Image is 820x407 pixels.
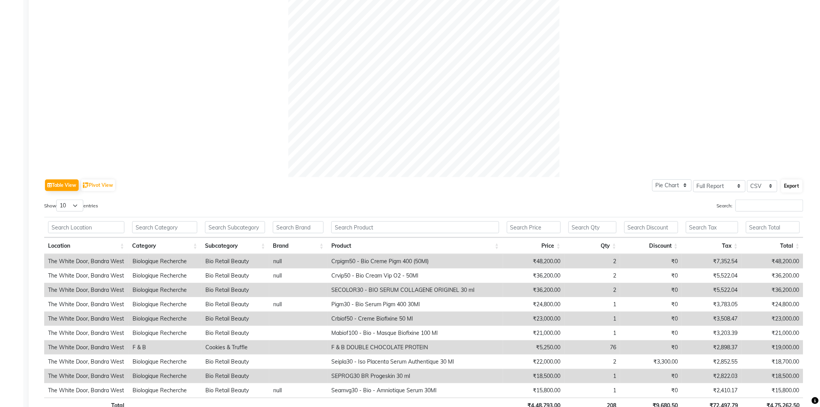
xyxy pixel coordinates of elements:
[128,238,201,254] th: Category: activate to sort column ascending
[742,355,803,369] td: ₹18,700.00
[781,179,803,193] button: Export
[624,221,678,233] input: Search Discount
[202,283,269,297] td: Bio Retail Beauty
[328,383,503,398] td: Seamvg30 - Bio - Amniotique Serum 30Ml
[503,355,565,369] td: ₹22,000.00
[202,326,269,340] td: Bio Retail Beauty
[44,369,129,383] td: The White Door, Bandra West
[328,283,503,297] td: SECOLOR30 - BIO SERUM COLLAGENE ORIGINEL 30 ml
[45,179,79,191] button: Table View
[328,297,503,312] td: Pigm30 - Bio Serum Pigm 400 30Ml
[742,326,803,340] td: ₹21,000.00
[620,254,682,269] td: ₹0
[44,326,129,340] td: The White Door, Bandra West
[742,312,803,326] td: ₹23,000.00
[132,221,197,233] input: Search Category
[328,269,503,283] td: Crvip50 - Bio Cream Vip O2 - 50Ml
[129,283,202,297] td: Biologique Recherche
[620,326,682,340] td: ₹0
[269,269,328,283] td: null
[620,355,682,369] td: ₹3,300.00
[565,254,620,269] td: 2
[503,283,565,297] td: ₹36,200.00
[44,340,129,355] td: The White Door, Bandra West
[620,238,682,254] th: Discount: activate to sort column ascending
[620,340,682,355] td: ₹0
[269,383,328,398] td: null
[565,312,620,326] td: 1
[205,221,265,233] input: Search Subcategory
[202,312,269,326] td: Bio Retail Beauty
[682,297,742,312] td: ₹3,783.05
[682,340,742,355] td: ₹2,898.37
[202,269,269,283] td: Bio Retail Beauty
[682,238,742,254] th: Tax: activate to sort column ascending
[568,221,617,233] input: Search Qty
[742,238,804,254] th: Total: activate to sort column ascending
[129,312,202,326] td: Biologique Recherche
[620,297,682,312] td: ₹0
[202,340,269,355] td: Cookies & Truffle
[129,297,202,312] td: Biologique Recherche
[129,269,202,283] td: Biologique Recherche
[202,355,269,369] td: Bio Retail Beauty
[44,283,129,297] td: The White Door, Bandra West
[682,326,742,340] td: ₹3,203.39
[682,269,742,283] td: ₹5,522.04
[328,254,503,269] td: Crpigm50 - Bio Creme Pigm 400 (50Ml)
[686,221,738,233] input: Search Tax
[503,312,565,326] td: ₹23,000.00
[129,254,202,269] td: Biologique Recherche
[129,355,202,369] td: Biologique Recherche
[742,383,803,398] td: ₹15,800.00
[44,238,128,254] th: Location: activate to sort column ascending
[565,340,620,355] td: 76
[565,269,620,283] td: 2
[746,221,800,233] input: Search Total
[328,369,503,383] td: SEPROG30 BR Progeskin 30 ml
[56,200,83,212] select: Showentries
[44,200,98,212] label: Show entries
[83,183,89,188] img: pivot.png
[81,179,115,191] button: Pivot View
[44,383,129,398] td: The White Door, Bandra West
[503,254,565,269] td: ₹48,200.00
[503,238,565,254] th: Price: activate to sort column ascending
[129,326,202,340] td: Biologique Recherche
[717,200,803,212] label: Search:
[328,340,503,355] td: F & B DOUBLE CHOCOLATE PROTEIN
[565,297,620,312] td: 1
[44,312,129,326] td: The White Door, Bandra West
[565,383,620,398] td: 1
[742,269,803,283] td: ₹36,200.00
[682,383,742,398] td: ₹2,410.17
[620,312,682,326] td: ₹0
[328,326,503,340] td: Mabiof100 - Bio - Masque Biofixine 100 Ml
[565,355,620,369] td: 2
[328,355,503,369] td: Seipla30 - Iso Placenta Serum Authentique 30 Ml
[565,326,620,340] td: 1
[129,369,202,383] td: Biologique Recherche
[742,340,803,355] td: ₹19,000.00
[48,221,124,233] input: Search Location
[273,221,324,233] input: Search Brand
[620,283,682,297] td: ₹0
[742,297,803,312] td: ₹24,800.00
[44,355,129,369] td: The White Door, Bandra West
[503,340,565,355] td: ₹5,250.00
[269,254,328,269] td: null
[503,383,565,398] td: ₹15,800.00
[565,283,620,297] td: 2
[682,355,742,369] td: ₹2,852.55
[331,221,499,233] input: Search Product
[269,297,328,312] td: null
[565,369,620,383] td: 1
[44,269,129,283] td: The White Door, Bandra West
[742,283,803,297] td: ₹36,200.00
[620,269,682,283] td: ₹0
[201,238,269,254] th: Subcategory: activate to sort column ascending
[742,254,803,269] td: ₹48,200.00
[620,369,682,383] td: ₹0
[682,369,742,383] td: ₹2,822.03
[682,312,742,326] td: ₹3,508.47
